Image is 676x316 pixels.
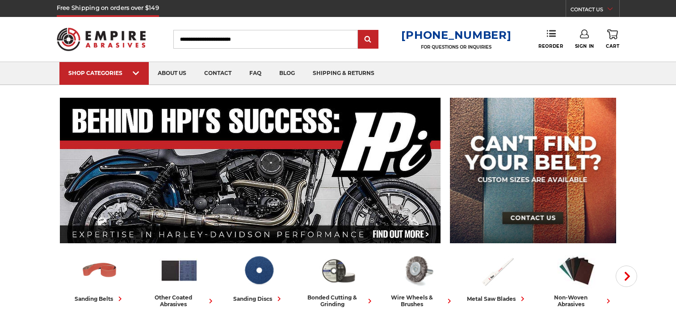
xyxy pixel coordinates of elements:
[467,294,527,304] div: metal saw blades
[450,98,616,243] img: promo banner for custom belts.
[541,251,613,308] a: non-woven abrasives
[606,43,619,49] span: Cart
[160,251,199,290] img: Other Coated Abrasives
[606,29,619,49] a: Cart
[195,62,240,85] a: contact
[538,43,563,49] span: Reorder
[223,251,295,304] a: sanding discs
[302,251,374,308] a: bonded cutting & grinding
[319,251,358,290] img: Bonded Cutting & Grinding
[478,251,517,290] img: Metal Saw Blades
[302,294,374,308] div: bonded cutting & grinding
[143,294,215,308] div: other coated abrasives
[359,31,377,49] input: Submit
[382,294,454,308] div: wire wheels & brushes
[57,22,146,57] img: Empire Abrasives
[557,251,596,290] img: Non-woven Abrasives
[616,266,637,287] button: Next
[68,70,140,76] div: SHOP CATEGORIES
[239,251,278,290] img: Sanding Discs
[60,98,441,243] img: Banner for an interview featuring Horsepower Inc who makes Harley performance upgrades featured o...
[575,43,594,49] span: Sign In
[240,62,270,85] a: faq
[75,294,125,304] div: sanding belts
[270,62,304,85] a: blog
[401,44,511,50] p: FOR QUESTIONS OR INQUIRIES
[461,251,533,304] a: metal saw blades
[571,4,619,17] a: CONTACT US
[398,251,437,290] img: Wire Wheels & Brushes
[541,294,613,308] div: non-woven abrasives
[63,251,136,304] a: sanding belts
[80,251,119,290] img: Sanding Belts
[233,294,284,304] div: sanding discs
[382,251,454,308] a: wire wheels & brushes
[538,29,563,49] a: Reorder
[149,62,195,85] a: about us
[304,62,383,85] a: shipping & returns
[143,251,215,308] a: other coated abrasives
[401,29,511,42] a: [PHONE_NUMBER]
